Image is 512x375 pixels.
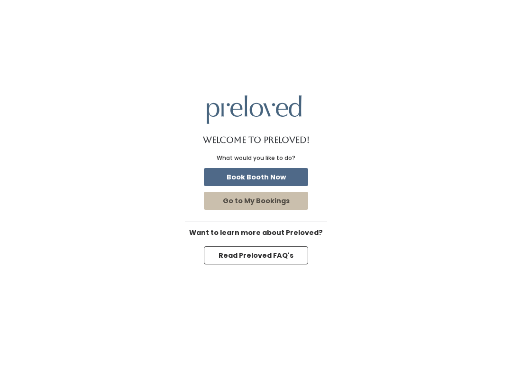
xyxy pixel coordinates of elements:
h6: Want to learn more about Preloved? [185,229,327,237]
button: Read Preloved FAQ's [204,246,308,264]
div: What would you like to do? [217,154,295,162]
button: Book Booth Now [204,168,308,186]
a: Go to My Bookings [202,190,310,212]
button: Go to My Bookings [204,192,308,210]
img: preloved logo [207,95,302,123]
h1: Welcome to Preloved! [203,135,310,145]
